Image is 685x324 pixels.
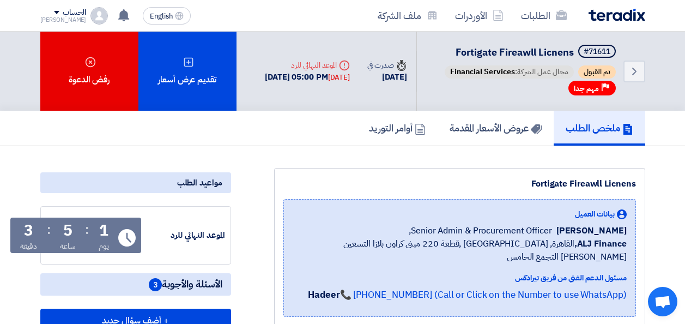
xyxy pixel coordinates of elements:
[442,45,618,60] h5: Fortigate Fireawll Licnens
[450,122,542,134] h5: عروض الأسعار المقدمة
[150,13,173,20] span: English
[328,72,350,83] div: [DATE]
[293,237,627,263] span: القاهرة, [GEOGRAPHIC_DATA] ,قطعة 220 مبنى كراون بلازا التسعين [PERSON_NAME] التجمع الخامس
[578,65,616,79] span: تم القبول
[446,3,512,28] a: الأوردرات
[648,287,677,316] div: Open chat
[574,237,627,250] b: ALJ Finance,
[445,65,574,79] span: مجال عمل الشركة:
[90,7,108,25] img: profile_test.png
[265,59,350,71] div: الموعد النهائي للرد
[143,229,225,242] div: الموعد النهائي للرد
[584,48,610,56] div: #71611
[149,278,162,291] span: 3
[308,288,340,302] strong: Hadeer
[589,9,645,21] img: Teradix logo
[63,8,86,17] div: الحساب
[138,32,237,111] div: تقديم عرض أسعار
[24,223,33,238] div: 3
[369,122,426,134] h5: أوامر التوريد
[99,241,109,252] div: يوم
[40,172,231,193] div: مواعيد الطلب
[357,111,438,146] a: أوامر التوريد
[367,71,407,83] div: [DATE]
[556,224,627,237] span: [PERSON_NAME]
[340,288,627,302] a: 📞 [PHONE_NUMBER] (Call or Click on the Number to use WhatsApp)
[574,83,599,94] span: مهم جدا
[47,220,51,239] div: :
[20,241,37,252] div: دقيقة
[566,122,633,134] h5: ملخص الطلب
[143,7,191,25] button: English
[60,241,76,252] div: ساعة
[456,45,574,59] span: Fortigate Fireawll Licnens
[438,111,554,146] a: عروض الأسعار المقدمة
[512,3,575,28] a: الطلبات
[283,177,636,190] div: Fortigate Fireawll Licnens
[369,3,446,28] a: ملف الشركة
[40,17,87,23] div: [PERSON_NAME]
[265,71,350,83] div: [DATE] 05:00 PM
[293,272,627,284] div: مسئول الدعم الفني من فريق تيرادكس
[63,223,72,238] div: 5
[85,220,89,239] div: :
[554,111,645,146] a: ملخص الطلب
[40,32,138,111] div: رفض الدعوة
[99,223,108,238] div: 1
[450,66,515,77] span: Financial Services
[575,208,615,220] span: بيانات العميل
[409,224,552,237] span: Senior Admin & Procurement Officer,
[367,59,407,71] div: صدرت في
[149,278,222,291] span: الأسئلة والأجوبة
